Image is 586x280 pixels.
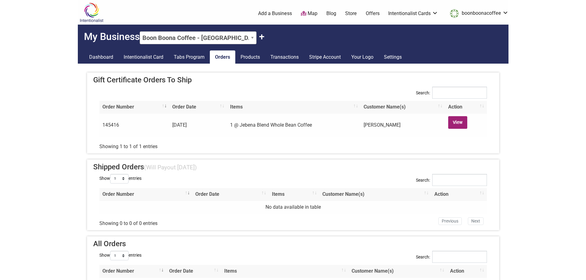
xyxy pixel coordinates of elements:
label: Search: [416,251,487,268]
a: Dashboard [84,50,118,64]
td: No data available in table [99,201,487,214]
select: Showentries [110,251,129,260]
th: Order Date: activate to sort column ascending [169,101,227,114]
a: Store [345,10,357,17]
td: [PERSON_NAME] [361,114,445,137]
td: 1 @ Jebena Blend Whole Bean Coffee [227,114,361,137]
th: Order Date: activate to sort column ascending [166,265,221,278]
th: Order Number: activate to sort column ascending [99,265,166,278]
th: Action: activate to sort column ascending [447,265,487,278]
a: Orders [210,50,235,64]
a: View [448,116,468,129]
a: Offers [366,10,380,17]
a: Tabs Program [169,50,210,64]
a: Stripe Account [304,50,346,64]
th: Order Number: activate to sort column ascending [99,101,169,114]
div: Showing 0 to 0 of 0 entries [99,216,256,227]
a: Products [235,50,265,64]
a: Transactions [265,50,304,64]
a: Map [301,10,317,17]
a: boonboonacoffee [447,8,508,19]
div: Showing 1 to 1 of 1 entries [99,139,256,150]
th: Customer Name(s): activate to sort column ascending [349,265,447,278]
label: Show entries [99,174,142,183]
label: Search: [416,174,487,191]
th: Customer Name(s): activate to sort column ascending [319,188,431,201]
th: Action: activate to sort column ascending [445,101,487,114]
a: Intentionalist Cards [388,10,438,17]
img: Intentionalist [77,2,106,22]
th: Action: activate to sort column ascending [431,188,487,201]
th: Items: activate to sort column ascending [269,188,320,201]
th: Order Number: activate to sort column ascending [99,188,192,201]
input: Search: [432,87,487,99]
a: Settings [379,50,407,64]
h4: All Orders [93,239,493,248]
th: Customer Name(s): activate to sort column ascending [361,101,445,114]
a: Your Logo [346,50,379,64]
input: Search: [432,251,487,263]
a: Intentionalist Card [118,50,169,64]
h4: Shipped Orders [93,163,493,172]
th: Items: activate to sort column ascending [227,101,361,114]
input: Search: [432,174,487,186]
td: [DATE] [169,114,227,137]
button: Claim Another [259,31,265,42]
a: Add a Business [258,10,292,17]
label: Show entries [99,251,142,260]
td: 145416 [99,114,169,137]
h4: Gift Certificate Orders To Ship [93,76,493,85]
th: Order Date: activate to sort column ascending [192,188,269,201]
label: Search: [416,87,487,104]
small: (Will Payout [DATE]) [144,164,197,171]
th: Items: activate to sort column ascending [221,265,349,278]
select: Showentries [110,174,129,183]
a: Blog [326,10,336,17]
h2: My Business [78,25,508,44]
